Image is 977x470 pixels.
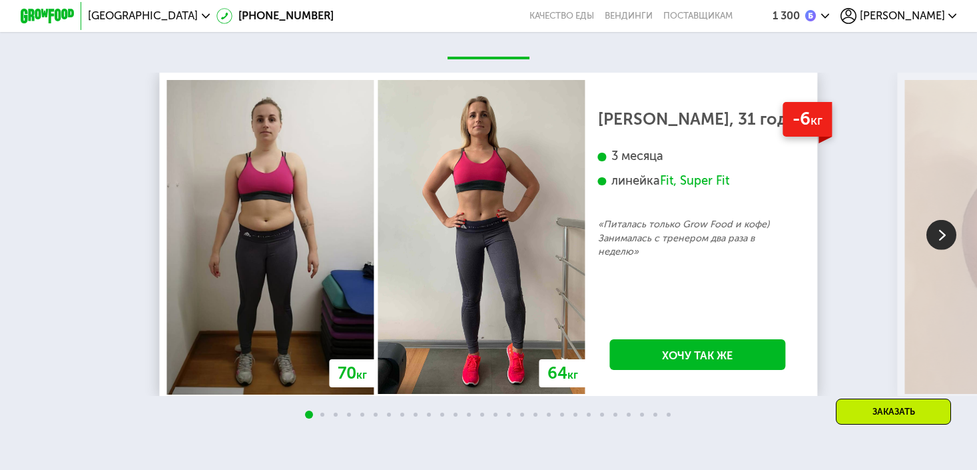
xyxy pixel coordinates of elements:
[598,173,797,189] div: линейка
[660,173,729,189] div: Fit, Super Fit
[598,113,797,126] div: [PERSON_NAME], 31 год
[836,399,951,425] div: Заказать
[356,369,367,381] span: кг
[926,220,956,250] img: Slide right
[860,11,945,21] span: [PERSON_NAME]
[329,359,376,388] div: 70
[539,359,587,388] div: 64
[811,113,822,128] span: кг
[529,11,594,21] a: Качество еды
[88,11,198,21] span: [GEOGRAPHIC_DATA]
[216,8,334,24] a: [PHONE_NUMBER]
[773,11,800,21] div: 1 300
[609,339,786,370] a: Хочу так же
[598,218,797,259] p: «Питалась только Grow Food и кофе) Занималась с тренером два раза в неделю»
[663,11,733,21] div: поставщикам
[605,11,653,21] a: Вендинги
[783,102,832,137] div: -6
[598,149,797,164] div: 3 месяца
[567,369,578,381] span: кг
